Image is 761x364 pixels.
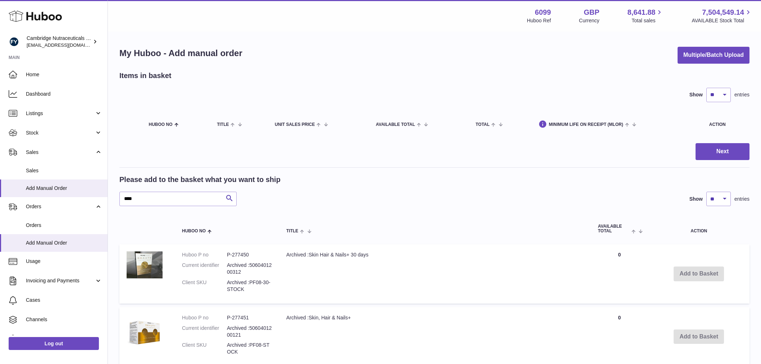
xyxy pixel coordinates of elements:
[26,149,95,156] span: Sales
[227,325,272,338] dd: Archived :5060401200121
[149,122,173,127] span: Huboo no
[584,8,599,17] strong: GBP
[182,325,227,338] dt: Current identifier
[678,47,749,64] button: Multiple/Batch Upload
[119,175,281,185] h2: Please add to the basket what you want to ship
[217,122,229,127] span: Title
[119,47,242,59] h1: My Huboo - Add manual order
[591,244,648,303] td: 0
[696,143,749,160] button: Next
[648,217,749,241] th: Action
[182,229,206,233] span: Huboo no
[692,17,752,24] span: AVAILABLE Stock Total
[26,316,102,323] span: Channels
[26,277,95,284] span: Invoicing and Payments
[26,297,102,304] span: Cases
[182,251,227,258] dt: Huboo P no
[692,8,752,24] a: 7,504,549.14 AVAILABLE Stock Total
[702,8,744,17] span: 7,504,549.14
[26,240,102,246] span: Add Manual Order
[119,71,172,81] h2: Items in basket
[598,224,630,233] span: AVAILABLE Total
[9,36,19,47] img: huboo@camnutra.com
[535,8,551,17] strong: 6099
[26,185,102,192] span: Add Manual Order
[376,122,415,127] span: AVAILABLE Total
[26,222,102,229] span: Orders
[182,279,227,293] dt: Client SKU
[734,196,749,203] span: entries
[227,279,272,293] dd: Archived :PF08-30-STOCK
[275,122,315,127] span: Unit Sales Price
[734,91,749,98] span: entries
[27,42,106,48] span: [EMAIL_ADDRESS][DOMAIN_NAME]
[26,129,95,136] span: Stock
[579,17,600,24] div: Currency
[227,342,272,355] dd: Archived :PF08-STOCK
[279,244,591,303] td: Archived :Skin Hair & Nails+ 30 days
[26,167,102,174] span: Sales
[182,342,227,355] dt: Client SKU
[227,251,272,258] dd: P-277450
[286,229,298,233] span: Title
[227,262,272,276] dd: Archived :5060401200312
[628,8,656,17] span: 8,641.88
[689,91,703,98] label: Show
[475,122,489,127] span: Total
[27,35,91,49] div: Cambridge Nutraceuticals Ltd
[26,110,95,117] span: Listings
[26,258,102,265] span: Usage
[182,262,227,276] dt: Current identifier
[527,17,551,24] div: Huboo Ref
[689,196,703,203] label: Show
[549,122,623,127] span: Minimum Life On Receipt (MLOR)
[26,91,102,97] span: Dashboard
[632,17,664,24] span: Total sales
[127,251,163,278] img: Archived :Skin Hair & Nails+ 30 days
[628,8,664,24] a: 8,641.88 Total sales
[26,71,102,78] span: Home
[709,122,742,127] div: Action
[182,314,227,321] dt: Huboo P no
[127,314,163,350] img: Archived :Skin, Hair & Nails+
[9,337,99,350] a: Log out
[26,203,95,210] span: Orders
[227,314,272,321] dd: P-277451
